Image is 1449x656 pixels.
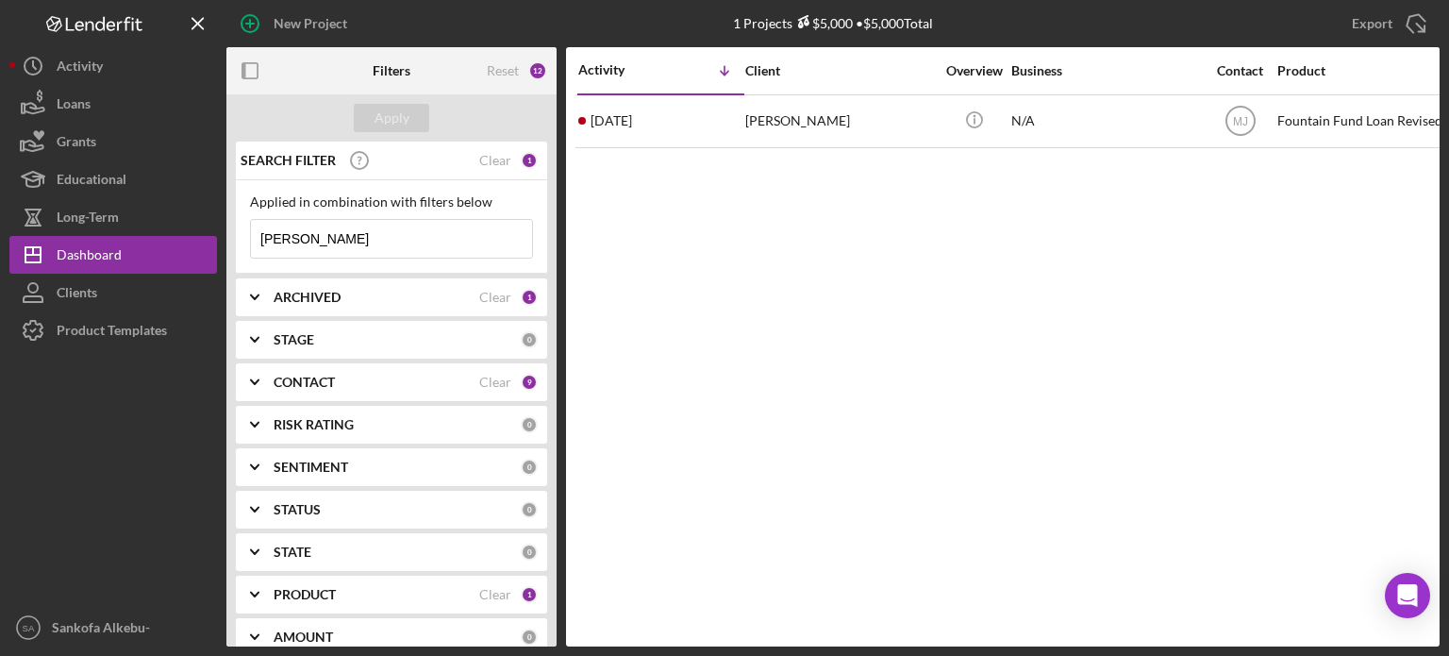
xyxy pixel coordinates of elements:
button: Dashboard [9,236,217,274]
text: MJ [1233,115,1248,128]
div: Activity [57,47,103,90]
b: STATUS [274,502,321,517]
div: 0 [521,629,538,646]
div: Product Templates [57,311,167,354]
div: [PERSON_NAME] [745,96,934,146]
div: Clear [479,290,511,305]
b: RISK RATING [274,417,354,432]
div: Clients [57,274,97,316]
div: Apply [375,104,409,132]
div: New Project [274,5,347,42]
div: 0 [521,544,538,561]
div: 9 [521,374,538,391]
div: Grants [57,123,96,165]
div: Long-Term [57,198,119,241]
button: Activity [9,47,217,85]
div: 1 Projects • $5,000 Total [733,15,933,31]
b: SENTIMENT [274,460,348,475]
div: Reset [487,63,519,78]
button: SASankofa Alkebu-[GEOGRAPHIC_DATA] [9,609,217,647]
div: Activity [578,62,661,77]
div: Dashboard [57,236,122,278]
text: SA [23,623,35,633]
div: Clear [479,587,511,602]
button: Export [1333,5,1440,42]
div: Educational [57,160,126,203]
div: $5,000 [792,15,853,31]
button: Apply [354,104,429,132]
div: 0 [521,501,538,518]
button: Product Templates [9,311,217,349]
div: Loans [57,85,91,127]
b: PRODUCT [274,587,336,602]
button: Long-Term [9,198,217,236]
button: Loans [9,85,217,123]
div: 1 [521,152,538,169]
b: CONTACT [274,375,335,390]
div: 0 [521,416,538,433]
b: SEARCH FILTER [241,153,336,168]
div: Overview [939,63,1009,78]
div: 1 [521,586,538,603]
div: Applied in combination with filters below [250,194,533,210]
div: Contact [1205,63,1275,78]
div: Clear [479,153,511,168]
b: STAGE [274,332,314,347]
div: Export [1352,5,1392,42]
div: 0 [521,459,538,476]
div: Open Intercom Messenger [1385,573,1430,618]
div: Business [1011,63,1200,78]
b: Filters [373,63,410,78]
button: New Project [226,5,366,42]
div: Client [745,63,934,78]
div: 1 [521,289,538,306]
b: ARCHIVED [274,290,341,305]
time: 2025-09-12 13:54 [591,113,632,128]
div: N/A [1011,96,1200,146]
button: Clients [9,274,217,311]
div: 0 [521,331,538,348]
b: AMOUNT [274,630,333,645]
b: STATE [274,545,311,560]
div: 12 [528,61,547,80]
button: Educational [9,160,217,198]
div: Clear [479,375,511,390]
button: Grants [9,123,217,160]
